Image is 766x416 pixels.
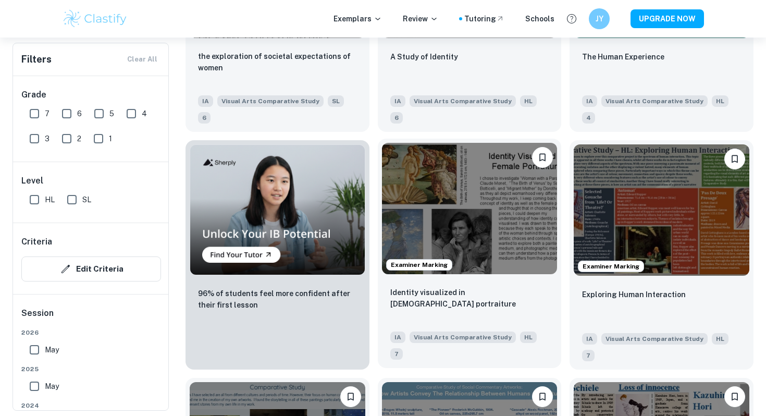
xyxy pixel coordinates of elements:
button: Bookmark [532,386,553,407]
a: Schools [525,13,554,25]
span: HL [520,332,537,343]
span: Visual Arts Comparative Study [217,95,324,107]
a: Tutoring [464,13,504,25]
span: Visual Arts Comparative Study [601,333,708,345]
button: Help and Feedback [563,10,580,28]
span: 5 [109,108,114,119]
button: Bookmark [532,147,553,168]
span: 6 [198,112,211,124]
span: IA [390,95,405,107]
span: May [45,381,59,392]
img: Clastify logo [62,8,128,29]
h6: Level [21,175,161,187]
button: Edit Criteria [21,256,161,282]
span: 7 [390,348,403,360]
span: 3 [45,133,50,144]
span: Visual Arts Comparative Study [410,95,516,107]
span: 2025 [21,364,161,374]
span: HL [520,95,537,107]
span: 2 [77,133,81,144]
span: 7 [45,108,50,119]
img: Thumbnail [190,144,365,275]
p: 96% of students feel more confident after their first lesson [198,288,357,311]
span: 6 [77,108,82,119]
p: Exemplars [333,13,382,25]
button: Bookmark [724,149,745,169]
button: Bookmark [724,386,745,407]
p: The Human Experience [582,51,664,63]
span: 2026 [21,328,161,337]
span: 4 [582,112,595,124]
button: Bookmark [340,386,361,407]
span: IA [582,95,597,107]
span: IA [582,333,597,345]
p: the exploration of societal expectations of women [198,51,357,74]
h6: JY [594,13,606,25]
span: Examiner Marking [387,260,452,270]
span: IA [390,332,405,343]
h6: Session [21,307,161,328]
a: Thumbnail96% of students feel more confident after their first lesson [186,140,369,370]
p: Identity visualized in female portraiture [390,287,549,310]
span: HL [712,95,728,107]
span: 2024 [21,401,161,410]
img: Visual Arts Comparative Study IA example thumbnail: Identity visualized in female portraitur [382,143,558,274]
button: JY [589,8,610,29]
span: HL [712,333,728,345]
p: A Study of Identity [390,51,458,63]
img: Visual Arts Comparative Study IA example thumbnail: Exploring Human Interaction [574,144,749,276]
span: May [45,344,59,356]
span: 6 [390,112,403,124]
p: Review [403,13,438,25]
span: 4 [142,108,147,119]
span: SL [328,95,344,107]
span: Visual Arts Comparative Study [601,95,708,107]
h6: Criteria [21,236,52,248]
h6: Grade [21,89,161,101]
span: 7 [582,350,595,361]
p: Exploring Human Interaction [582,289,686,300]
span: HL [45,194,55,205]
span: IA [198,95,213,107]
span: 1 [109,133,112,144]
h6: Filters [21,52,52,67]
span: SL [82,194,91,205]
span: Examiner Marking [578,262,644,271]
span: Visual Arts Comparative Study [410,332,516,343]
a: Examiner MarkingBookmarkExploring Human InteractionIAVisual Arts Comparative StudyHL7 [570,140,753,370]
a: Examiner MarkingBookmarkIdentity visualized in female portraiture IAVisual Arts Comparative StudyHL7 [378,140,562,370]
button: UPGRADE NOW [631,9,704,28]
